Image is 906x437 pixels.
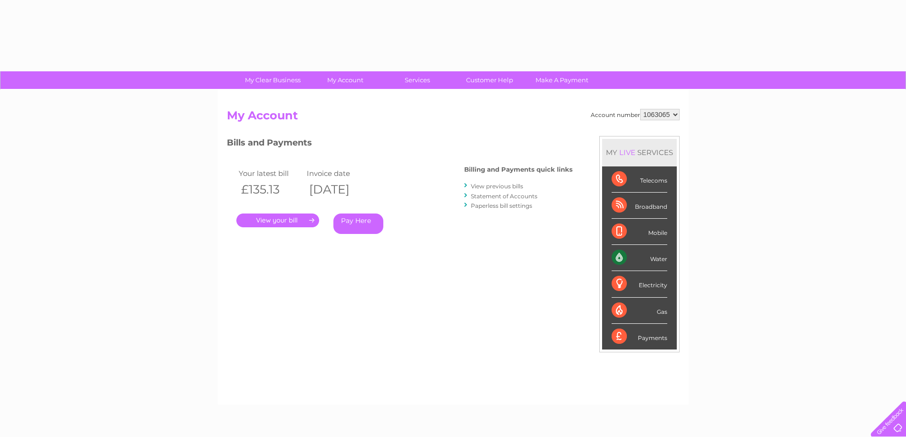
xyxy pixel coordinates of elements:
a: Customer Help [450,71,529,89]
div: LIVE [617,148,637,157]
a: . [236,214,319,227]
a: My Account [306,71,384,89]
a: View previous bills [471,183,523,190]
a: My Clear Business [234,71,312,89]
a: Paperless bill settings [471,202,532,209]
a: Statement of Accounts [471,193,537,200]
div: Account number [591,109,680,120]
h3: Bills and Payments [227,136,573,153]
h2: My Account [227,109,680,127]
div: Broadband [612,193,667,219]
div: Telecoms [612,166,667,193]
div: Gas [612,298,667,324]
a: Make A Payment [523,71,601,89]
div: Mobile [612,219,667,245]
div: Water [612,245,667,271]
td: Invoice date [304,167,373,180]
a: Services [378,71,457,89]
div: Payments [612,324,667,350]
a: Pay Here [333,214,383,234]
th: [DATE] [304,180,373,199]
div: MY SERVICES [602,139,677,166]
h4: Billing and Payments quick links [464,166,573,173]
div: Electricity [612,271,667,297]
th: £135.13 [236,180,305,199]
td: Your latest bill [236,167,305,180]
